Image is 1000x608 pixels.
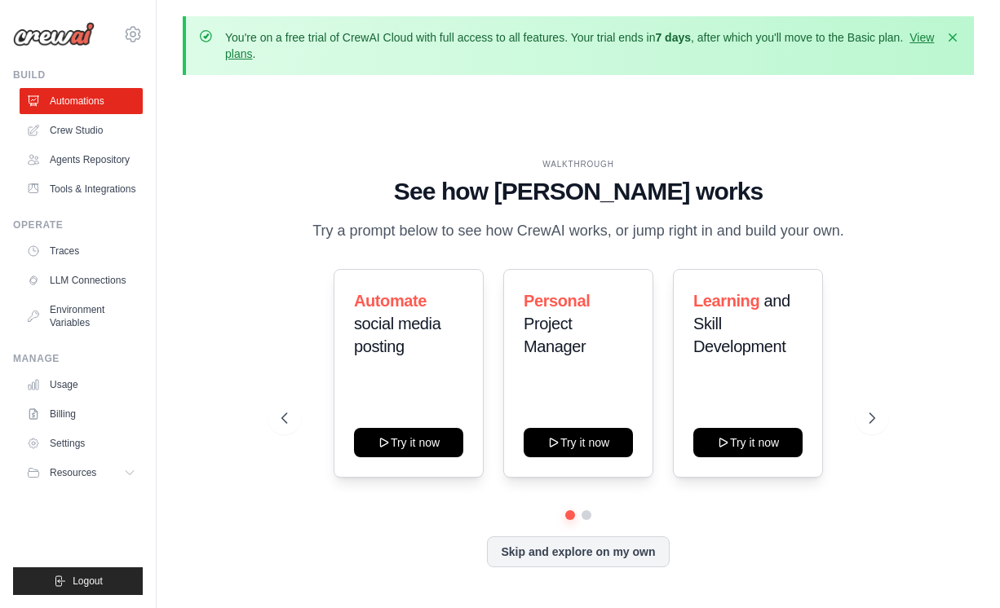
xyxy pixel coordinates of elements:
[354,428,463,457] button: Try it now
[20,430,143,456] a: Settings
[20,176,143,202] a: Tools & Integrations
[354,292,427,310] span: Automate
[20,117,143,143] a: Crew Studio
[304,219,852,243] p: Try a prompt below to see how CrewAI works, or jump right in and build your own.
[693,292,759,310] span: Learning
[20,238,143,264] a: Traces
[50,466,96,479] span: Resources
[20,267,143,293] a: LLM Connections
[693,292,790,355] span: and Skill Development
[13,22,95,46] img: Logo
[524,315,586,355] span: Project Manager
[487,536,669,567] button: Skip and explore on my own
[20,460,143,486] button: Resources
[524,292,590,310] span: Personal
[13,68,143,82] div: Build
[281,177,875,206] h1: See how [PERSON_NAME] works
[354,315,440,355] span: social media posting
[73,575,103,588] span: Logout
[693,428,803,457] button: Try it now
[20,401,143,427] a: Billing
[20,88,143,114] a: Automations
[20,372,143,398] a: Usage
[13,352,143,365] div: Manage
[225,29,935,62] p: You're on a free trial of CrewAI Cloud with full access to all features. Your trial ends in , aft...
[20,147,143,173] a: Agents Repository
[655,31,691,44] strong: 7 days
[20,297,143,336] a: Environment Variables
[281,158,875,170] div: WALKTHROUGH
[13,218,143,231] div: Operate
[524,428,633,457] button: Try it now
[13,567,143,595] button: Logout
